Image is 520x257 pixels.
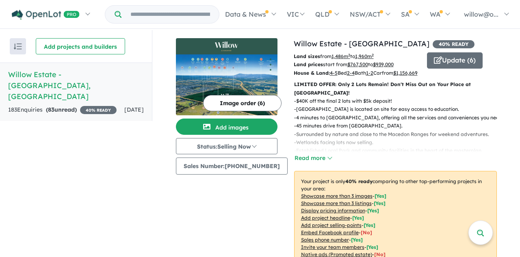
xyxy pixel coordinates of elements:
[124,106,144,113] span: [DATE]
[366,70,373,76] u: 1-2
[367,207,379,214] span: [ Yes ]
[203,95,282,111] button: Image order (6)
[176,54,277,115] img: Willow Estate - Gisborne
[294,130,503,138] p: - Surrounded by nature and close to the Macedon Ranges for weekend adventures.
[301,193,373,199] u: Showcase more than 3 images
[433,40,474,48] span: 40 % READY
[294,39,429,48] a: Willow Estate - [GEOGRAPHIC_DATA]
[364,222,375,228] span: [ Yes ]
[8,69,144,102] h5: Willow Estate - [GEOGRAPHIC_DATA] , [GEOGRAPHIC_DATA]
[427,52,483,69] button: Update (6)
[361,229,372,235] span: [ No ]
[12,10,80,20] img: Openlot PRO Logo White
[294,69,421,77] p: Bed Bath Car from
[294,52,421,60] p: from
[8,105,117,115] div: 183 Enquir ies
[176,119,277,135] button: Add images
[48,106,54,113] span: 83
[375,193,386,199] span: [ Yes ]
[464,10,498,18] span: willow@o...
[368,61,394,67] span: to
[294,138,503,147] p: - Wetlands facing lots now selling.
[301,207,365,214] u: Display pricing information
[294,147,503,155] p: - Established Local Park and community facilities in the heart of the masterplan.
[294,61,323,67] b: Land prices
[294,60,421,69] p: start from
[393,70,418,76] u: $ 1,156,669
[179,41,274,51] img: Willow Estate - Gisborne Logo
[294,122,503,130] p: - 45 minutes drive from [GEOGRAPHIC_DATA].
[374,200,386,206] span: [ Yes ]
[14,43,22,50] img: sort.svg
[347,61,368,67] u: $ 767,500
[294,53,320,59] b: Land sizes
[294,80,497,97] p: LIMITED OFFER: Only 2 Lots Remain! Don't Miss Out on Your Place at [GEOGRAPHIC_DATA]!
[345,178,373,184] b: 40 % ready
[352,215,364,221] span: [ Yes ]
[301,222,362,228] u: Add project selling-points
[123,6,217,23] input: Try estate name, suburb, builder or developer
[366,244,378,250] span: [ Yes ]
[351,237,363,243] span: [ Yes ]
[294,114,503,122] p: - 4 minutes to [GEOGRAPHIC_DATA], offering all the services and conveniences you need.
[80,106,117,114] span: 40 % READY
[355,53,374,59] u: 1,960 m
[176,158,288,175] button: Sales Number:[PHONE_NUMBER]
[373,61,394,67] u: $ 939,000
[46,106,77,113] strong: ( unread)
[301,200,372,206] u: Showcase more than 3 listings
[372,53,374,57] sup: 2
[301,244,364,250] u: Invite your team members
[294,70,330,76] b: House & Land:
[176,38,277,115] a: Willow Estate - Gisborne LogoWillow Estate - Gisborne
[36,38,125,54] button: Add projects and builders
[350,53,374,59] span: to
[294,97,503,105] p: - $40K off the final 2 lots with $5k deposit!
[330,70,338,76] u: 4-5
[347,70,355,76] u: 2-4
[301,237,349,243] u: Sales phone number
[301,229,359,235] u: Embed Facebook profile
[348,53,350,57] sup: 2
[176,138,277,154] button: Status:Selling Now
[294,153,332,163] button: Read more
[301,215,350,221] u: Add project headline
[331,53,350,59] u: 1,486 m
[294,105,503,113] p: - [GEOGRAPHIC_DATA] is located on site for easy access to education.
